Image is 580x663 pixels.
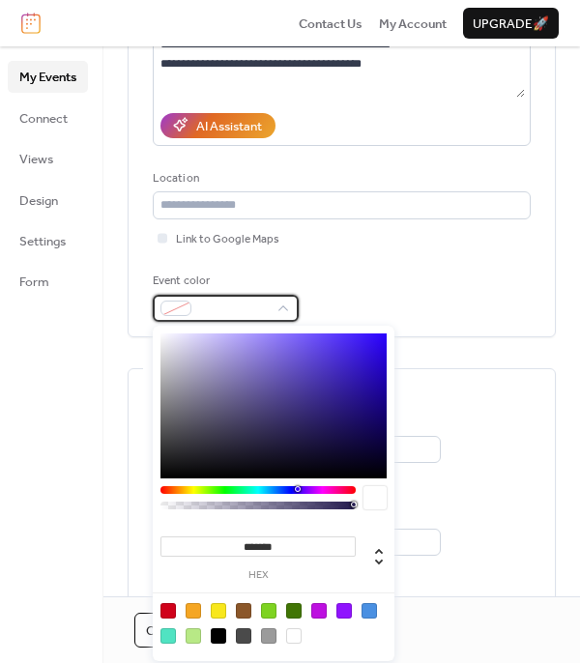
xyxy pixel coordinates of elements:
[8,225,88,256] a: Settings
[473,14,549,34] span: Upgrade 🚀
[176,230,279,249] span: Link to Google Maps
[8,266,88,297] a: Form
[211,628,226,644] div: #000000
[311,603,327,619] div: #BD10E0
[160,113,275,138] button: AI Assistant
[379,14,447,33] a: My Account
[19,68,76,87] span: My Events
[261,628,276,644] div: #9B9B9B
[286,628,302,644] div: #FFFFFF
[186,628,201,644] div: #B8E986
[261,603,276,619] div: #7ED321
[8,185,88,216] a: Design
[19,109,68,129] span: Connect
[236,603,251,619] div: #8B572A
[211,603,226,619] div: #F8E71C
[146,621,196,641] span: Cancel
[299,14,362,34] span: Contact Us
[299,14,362,33] a: Contact Us
[186,603,201,619] div: #F5A623
[19,191,58,211] span: Design
[8,61,88,92] a: My Events
[463,8,559,39] button: Upgrade🚀
[379,14,447,34] span: My Account
[134,613,208,648] button: Cancel
[153,272,295,291] div: Event color
[8,143,88,174] a: Views
[8,102,88,133] a: Connect
[160,570,356,581] label: hex
[160,603,176,619] div: #D0021B
[286,603,302,619] div: #417505
[160,628,176,644] div: #50E3C2
[19,232,66,251] span: Settings
[362,603,377,619] div: #4A90E2
[19,150,53,169] span: Views
[336,603,352,619] div: #9013FE
[21,13,41,34] img: logo
[236,628,251,644] div: #4A4A4A
[19,273,49,292] span: Form
[153,169,527,188] div: Location
[196,117,262,136] div: AI Assistant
